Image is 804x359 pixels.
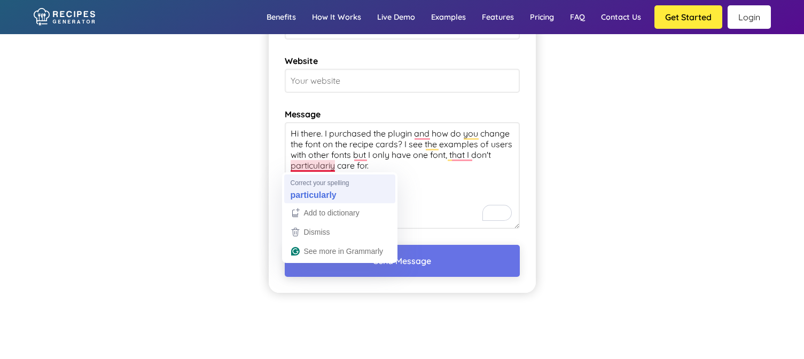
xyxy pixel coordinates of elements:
[285,55,520,66] span: Website
[285,245,520,277] button: Send Message
[304,2,369,33] a: How it works
[562,2,593,33] a: FAQ
[522,2,562,33] a: Pricing
[593,2,649,33] a: Contact us
[474,2,522,33] a: Features
[369,2,423,33] a: Live demo
[423,2,474,33] a: Examples
[285,69,520,93] input: Website
[285,109,520,119] span: Message
[285,122,520,229] textarea: To enrich screen reader interactions, please activate Accessibility in Grammarly extension settings
[728,5,771,29] a: Login
[654,5,722,29] button: Get Started
[259,2,304,33] a: Benefits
